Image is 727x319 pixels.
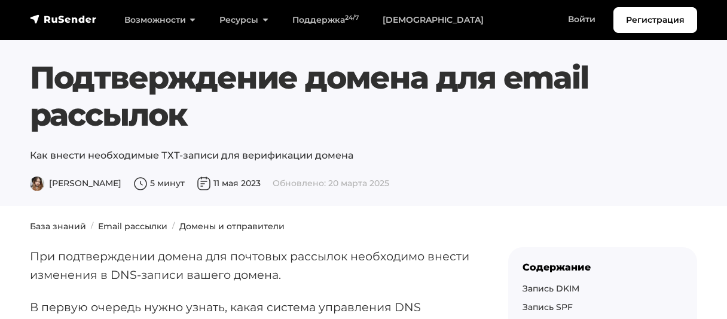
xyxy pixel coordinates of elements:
a: База знаний [30,221,86,232]
span: Обновлено: 20 марта 2025 [273,178,389,189]
a: Email рассылки [98,221,167,232]
a: Запись SPF [523,302,573,312]
div: Содержание [523,262,683,273]
span: 11 мая 2023 [197,178,261,189]
p: При подтверждении домена для почтовых рассылок необходимо внести изменения в DNS-записи вашего до... [30,247,470,284]
nav: breadcrumb [23,220,704,233]
a: Ресурсы [207,8,280,32]
a: Возможности [112,8,207,32]
img: Время чтения [133,177,148,191]
a: Поддержка24/7 [280,8,371,32]
a: Домены и отправители [179,221,285,232]
img: RuSender [30,13,97,25]
a: Регистрация [613,7,697,33]
span: [PERSON_NAME] [30,178,121,189]
a: Запись DKIM [523,283,579,294]
a: Войти [556,7,607,32]
p: Как внести необходимые ТХТ-записи для верификации домена [30,148,697,163]
span: 5 минут [133,178,185,189]
h1: Подтверждение домена для email рассылок [30,59,697,134]
img: Дата публикации [197,177,211,191]
sup: 24/7 [345,14,359,22]
a: [DEMOGRAPHIC_DATA] [371,8,496,32]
